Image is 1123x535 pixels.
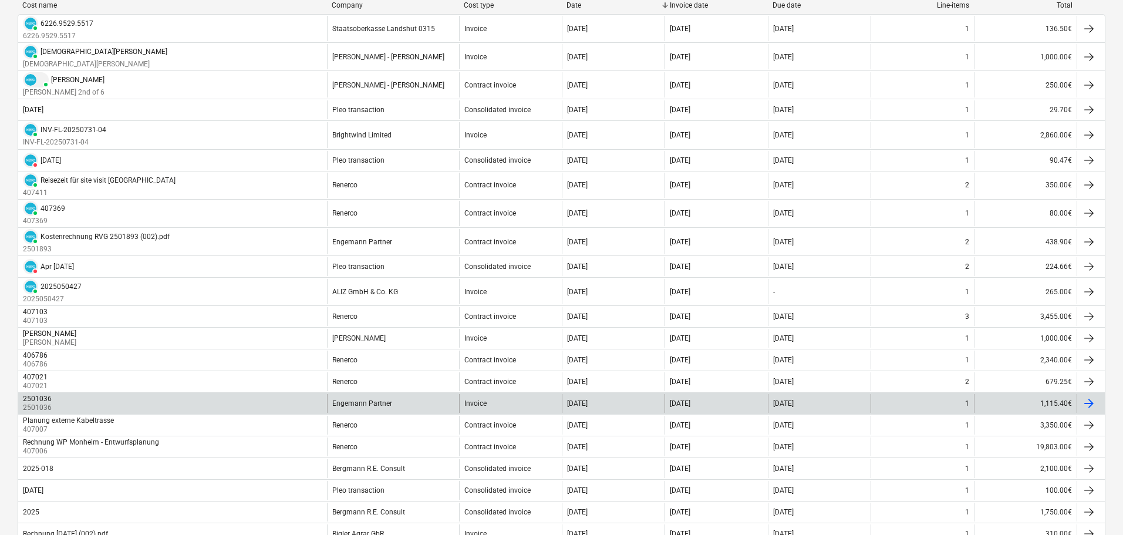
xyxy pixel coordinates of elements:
div: [DATE] [773,25,794,33]
div: 2025-018 [23,465,53,473]
div: Invoice [464,288,487,296]
div: [DEMOGRAPHIC_DATA][PERSON_NAME] [41,48,167,56]
div: 406786 [23,351,48,359]
iframe: Chat Widget [1064,479,1123,535]
div: 2025 [23,508,39,516]
div: 679.25€ [974,372,1077,391]
div: [DATE] [670,508,690,516]
div: ALIZ GmbH & Co. KG [332,288,398,296]
p: 407006 [23,446,161,456]
p: 406786 [23,359,50,369]
div: [DATE] [670,288,690,296]
div: Invoice [464,131,487,139]
div: [DATE] [773,263,794,271]
div: Invoice [464,25,487,33]
div: 100.00€ [974,481,1077,500]
div: Contract invoice [464,378,516,386]
div: Renerco [332,421,358,429]
div: [DATE] [567,181,588,189]
div: [DATE] [670,443,690,451]
img: xero.svg [25,261,36,272]
div: [DATE] [567,106,588,114]
div: Bergmann R.E. Consult [332,465,405,473]
div: [DATE] [670,465,690,473]
div: Consolidated invoice [464,508,531,516]
div: 2 [965,181,969,189]
div: 136.50€ [974,16,1077,41]
div: Invoice [464,399,487,408]
div: 3,350.00€ [974,416,1077,435]
p: 407103 [23,316,50,326]
div: Consolidated invoice [464,156,531,164]
div: [DATE] [567,263,588,271]
div: [DATE] [670,378,690,386]
div: [DATE] [773,209,794,217]
div: 350.00€ [974,173,1077,198]
div: 1 [965,486,969,494]
div: [DATE] [567,421,588,429]
img: xero.svg [25,281,36,292]
div: Invoice has been synced with Xero and its status is currently PAID [23,279,38,294]
div: 80.00€ [974,201,1077,226]
div: Renerco [332,181,358,189]
div: [DATE] [567,53,588,61]
p: 407369 [23,216,65,226]
div: [DATE] [773,443,794,451]
p: 2501036 [23,403,54,413]
div: [DATE] [41,156,61,164]
div: Engemann Partner [332,238,392,246]
div: 1 [965,53,969,61]
div: Kostenrechnung RVG 2501893 (002).pdf [41,233,170,241]
img: xero.svg [25,18,36,29]
div: [DATE] [670,263,690,271]
div: [PERSON_NAME] - [PERSON_NAME] [332,81,444,89]
div: [DATE] [773,508,794,516]
div: [DATE] [773,465,794,473]
div: Invoice [464,53,487,61]
div: Renerco [332,209,358,217]
div: Due date [773,1,866,9]
div: - [773,288,775,296]
div: 2025050427 [41,282,82,291]
div: 3 [965,312,969,321]
img: xero.svg [25,124,36,136]
div: 2,860.00€ [974,122,1077,147]
p: 2501893 [23,244,170,254]
div: [DATE] [567,25,588,33]
div: 1 [965,288,969,296]
div: [DATE] [567,378,588,386]
div: 2 [965,238,969,246]
div: 407021 [23,373,48,381]
div: [PERSON_NAME] [51,76,104,84]
div: [DATE] [773,106,794,114]
div: [DATE] [773,334,794,342]
img: xero.svg [25,203,36,214]
div: Invoice has been synced with Xero and its status is currently PAID [23,122,38,137]
p: [DEMOGRAPHIC_DATA][PERSON_NAME] [23,59,167,69]
div: Line-items [876,1,970,9]
div: [DATE] [773,81,794,89]
div: [PERSON_NAME] [23,329,76,338]
div: 1 [965,334,969,342]
div: 90.47€ [974,151,1077,170]
p: 407021 [23,381,50,391]
div: 1 [965,106,969,114]
div: 1 [965,209,969,217]
div: [DATE] [773,53,794,61]
div: Contract invoice [464,81,516,89]
div: 250.00€ [974,72,1077,97]
div: [DATE] [670,53,690,61]
img: xero.svg [25,74,36,86]
p: INV-FL-20250731-04 [23,137,106,147]
div: [DATE] [567,334,588,342]
div: [DATE] [567,209,588,217]
div: Contract invoice [464,181,516,189]
div: [DATE] [670,421,690,429]
div: Date [566,1,660,9]
div: [DATE] [773,399,794,408]
img: xero.svg [25,46,36,58]
div: [DATE] [567,443,588,451]
div: Total [979,1,1073,9]
div: Invoice has been synced with Xero and its status is currently PAID [23,229,38,244]
div: [DATE] [670,156,690,164]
